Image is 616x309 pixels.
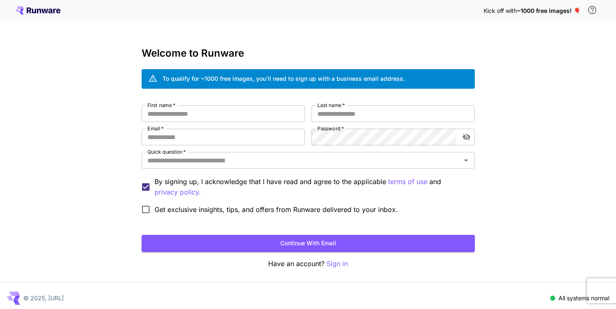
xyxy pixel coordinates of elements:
span: Kick off with [484,7,517,14]
button: Open [460,154,472,166]
p: © 2025, [URL] [23,294,64,302]
button: In order to qualify for free credit, you need to sign up with a business email address and click ... [584,2,601,18]
p: privacy policy. [155,187,201,197]
button: By signing up, I acknowledge that I have read and agree to the applicable terms of use and [155,187,201,197]
label: First name [147,102,175,109]
p: terms of use [388,177,427,187]
label: Quick question [147,148,186,155]
button: Sign in [327,259,348,269]
span: Get exclusive insights, tips, and offers from Runware delivered to your inbox. [155,204,398,214]
button: By signing up, I acknowledge that I have read and agree to the applicable and privacy policy. [388,177,427,187]
label: Last name [317,102,345,109]
p: All systems normal [559,294,609,302]
label: Password [317,125,344,132]
button: toggle password visibility [459,130,474,145]
div: To qualify for ~1000 free images, you’ll need to sign up with a business email address. [162,74,405,83]
button: Continue with email [142,235,475,252]
p: By signing up, I acknowledge that I have read and agree to the applicable and [155,177,468,197]
h3: Welcome to Runware [142,47,475,59]
label: Email [147,125,164,132]
span: ~1000 free images! 🎈 [517,7,581,14]
p: Have an account? [142,259,475,269]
